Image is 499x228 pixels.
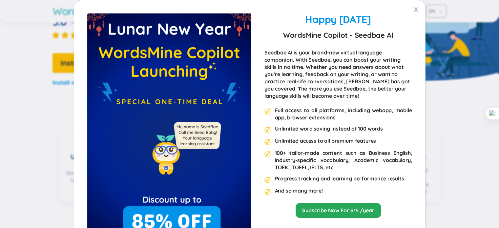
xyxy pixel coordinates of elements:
a: Subscribe Now For $15 /year [302,207,374,214]
img: premium [264,189,271,195]
div: Unlimited word saving instead of 100 words [275,125,383,133]
div: Seedbae AI is your brand-new virtual language companion. With Seedbae, you can boost your writing... [264,49,412,99]
img: premium [264,139,271,145]
div: And so many more! [275,187,323,195]
button: Subscribe Now For $15 /year [296,203,381,218]
span: Happy [DATE] [305,13,371,26]
strong: WordsMine Copilot - Seedbae AI [283,29,393,41]
div: Progress tracking and learning performance results [275,175,404,183]
div: Full access to all platforms, including webapp, mobile app, browser extensions [275,107,412,121]
img: premium [264,151,271,157]
img: premium [264,176,271,183]
img: premium [264,108,271,115]
img: premium [264,127,271,133]
div: 100+ tailor-made content such as Business English, Industry-specific vocabulary, Academic vocabul... [275,149,412,171]
div: Unlimited access to all premium features [275,137,376,145]
button: Close [407,0,425,19]
span: close [413,7,419,12]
